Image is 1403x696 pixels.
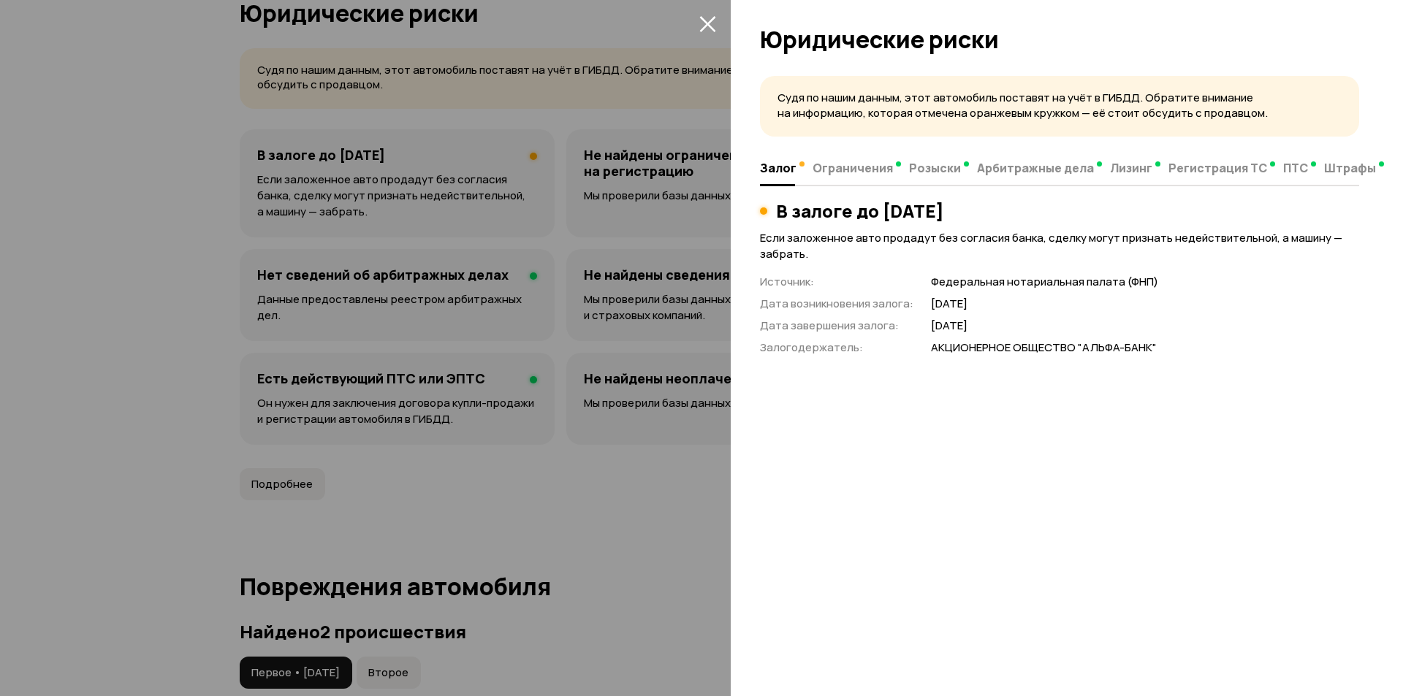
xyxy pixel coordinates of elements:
p: [DATE] [931,318,1359,334]
p: Источник : [760,274,913,290]
span: Розыски [909,161,961,175]
h3: В залоге до [DATE] [776,201,944,221]
span: Залог [760,161,796,175]
span: Штрафы [1324,161,1376,175]
span: Регистрация ТС [1168,161,1267,175]
span: Судя по нашим данным, этот автомобиль поставят на учёт в ГИБДД. Обратите внимание на информацию, ... [777,90,1268,121]
p: Если заложенное авто продадут без согласия банка, сделку могут признать недействительной, а машин... [760,230,1359,262]
span: Ограничения [813,161,893,175]
span: Лизинг [1110,161,1152,175]
p: Дата завершения залога : [760,318,913,334]
span: ПТС [1283,161,1308,175]
p: Федеральная нотариальная палата (ФНП) [931,275,1359,290]
p: Дата возникновения залога : [760,296,913,312]
button: закрыть [696,12,719,35]
p: Залогодержатель : [760,340,913,356]
p: АКЦИОНЕРНОЕ ОБЩЕСТВО "АЛЬФА-БАНК" [931,340,1359,356]
p: [DATE] [931,297,1359,312]
span: Арбитражные дела [977,161,1094,175]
